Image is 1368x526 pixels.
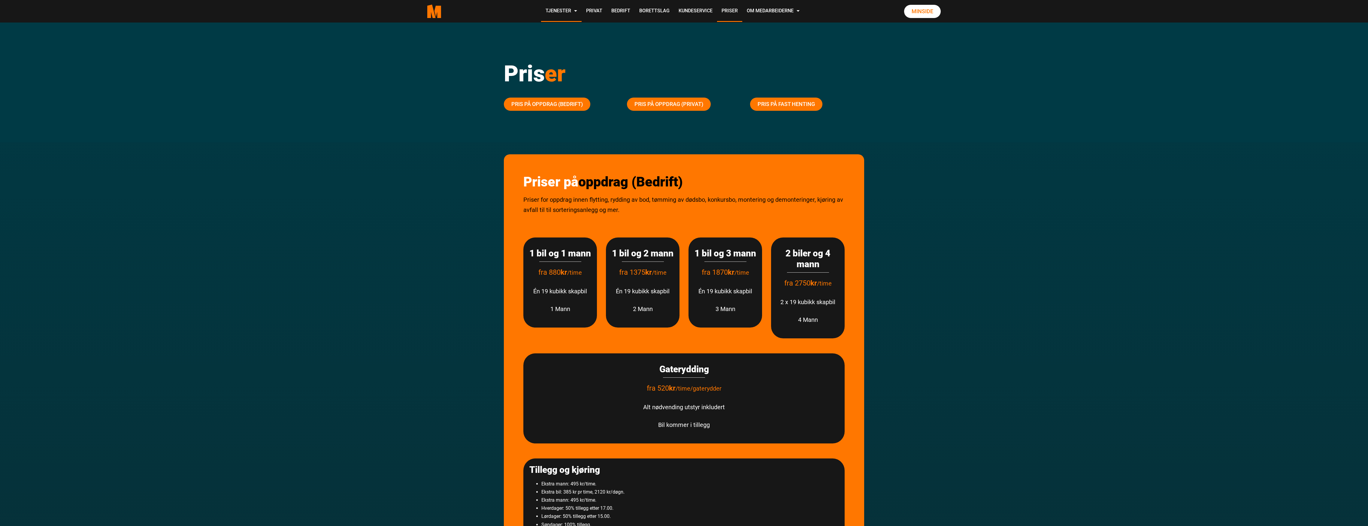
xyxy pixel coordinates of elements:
h3: 2 biler og 4 mann [777,248,839,270]
span: fra 2750 [784,279,817,287]
p: 4 Mann [777,315,839,325]
p: 3 Mann [695,304,756,314]
a: Kundeservice [674,1,717,22]
p: Tillegg og kjøring [529,464,839,475]
h3: 1 bil og 2 mann [612,248,673,259]
a: Borettslag [635,1,674,22]
p: 2 x 19 kubikk skapbil [777,297,839,307]
span: /time/gaterydder [676,385,722,392]
span: /time [734,269,749,276]
p: Alt nødvending utstyr inkludert [529,402,839,412]
a: Minside [904,5,941,18]
strong: kr [645,268,652,277]
p: Én 19 kubikk skapbil [529,286,591,296]
span: /time [652,269,667,276]
a: Bedrift [607,1,635,22]
li: Hverdager: 50% tillegg etter 17.00. [541,504,839,512]
p: 2 Mann [612,304,673,314]
h2: Priser på [523,174,845,190]
h3: 1 bil og 1 mann [529,248,591,259]
strong: kr [561,268,567,277]
li: Lørdager: 50% tillegg etter 15.00. [541,512,839,520]
span: fra 1375 [619,268,652,277]
span: /time [817,280,832,287]
span: fra 1870 [702,268,734,277]
span: Priser for oppdrag innen flytting, rydding av bod, tømming av dødsbo, konkursbo, montering og dem... [523,196,843,213]
strong: kr [728,268,734,277]
span: fra 520 [647,384,676,392]
span: oppdrag (Bedrift) [578,174,683,190]
span: fra 880 [538,268,567,277]
a: Pris på oppdrag (Privat) [627,98,711,111]
h3: Gaterydding [529,364,839,375]
a: Privat [582,1,607,22]
p: Én 19 kubikk skapbil [695,286,756,296]
a: Om Medarbeiderne [742,1,804,22]
a: Priser [717,1,742,22]
p: 1 Mann [529,304,591,314]
a: Pris på fast henting [750,98,822,111]
a: Tjenester [541,1,582,22]
p: Én 19 kubikk skapbil [612,286,673,296]
a: Pris på oppdrag (Bedrift) [504,98,590,111]
li: Ekstra bil: 385 kr pr time, 2120 kr/døgn. [541,488,839,496]
strong: kr [669,384,676,392]
p: Bil kommer i tillegg [529,420,839,430]
span: /time [567,269,582,276]
strong: kr [810,279,817,287]
li: Ekstra mann: 495 kr/time. [541,480,839,488]
span: er [545,60,565,87]
li: Ekstra mann: 495 kr/time. [541,496,839,504]
h3: 1 bil og 3 mann [695,248,756,259]
h1: Pris [504,60,864,87]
